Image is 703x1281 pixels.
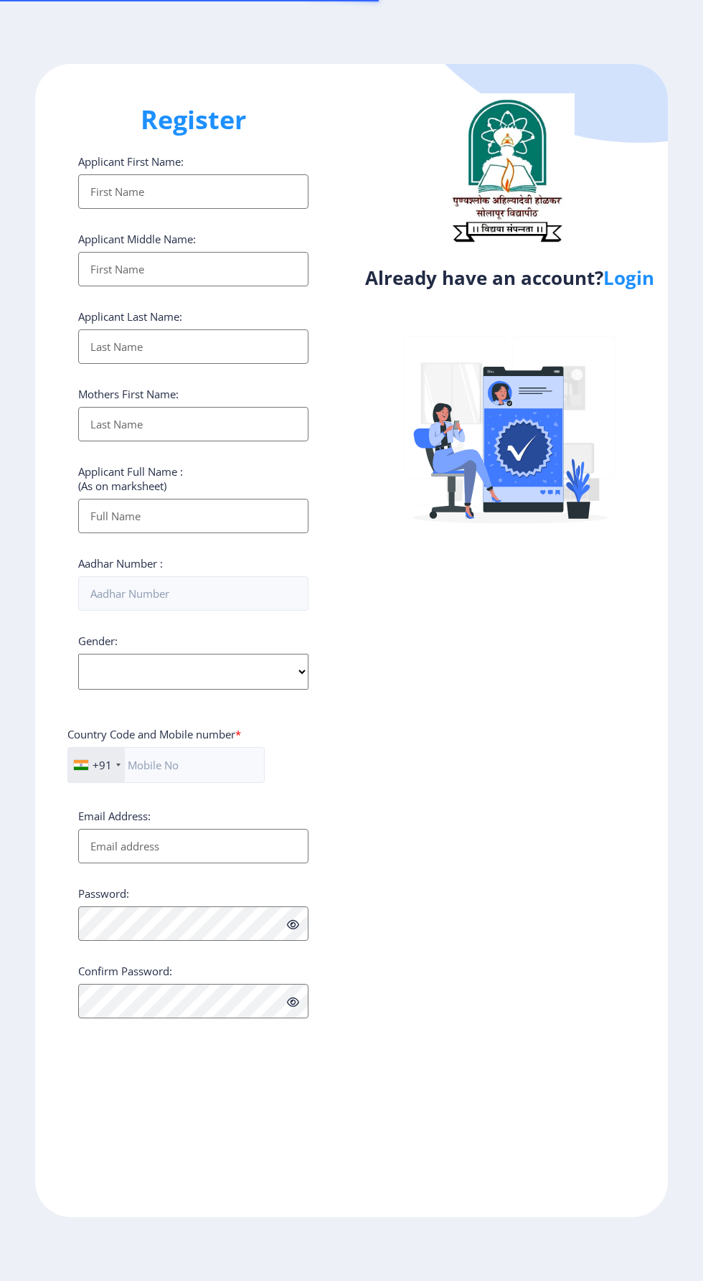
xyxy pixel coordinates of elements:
[78,103,308,137] h1: Register
[78,886,129,901] label: Password:
[78,232,196,246] label: Applicant Middle Name:
[78,634,118,648] label: Gender:
[78,556,163,571] label: Aadhar Number :
[78,329,308,364] input: Last Name
[78,154,184,169] label: Applicant First Name:
[78,499,308,533] input: Full Name
[78,809,151,823] label: Email Address:
[67,727,241,741] label: Country Code and Mobile number
[78,464,183,493] label: Applicant Full Name : (As on marksheet)
[438,93,575,247] img: logo
[93,758,112,772] div: +91
[78,829,308,863] input: Email address
[67,747,265,783] input: Mobile No
[68,748,125,782] div: India (भारत): +91
[78,407,308,441] input: Last Name
[78,576,308,611] input: Aadhar Number
[78,964,172,978] label: Confirm Password:
[603,265,654,291] a: Login
[78,309,182,324] label: Applicant Last Name:
[362,266,657,289] h4: Already have an account?
[78,174,308,209] input: First Name
[78,252,308,286] input: First Name
[78,387,179,401] label: Mothers First Name:
[384,309,636,560] img: Verified-rafiki.svg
